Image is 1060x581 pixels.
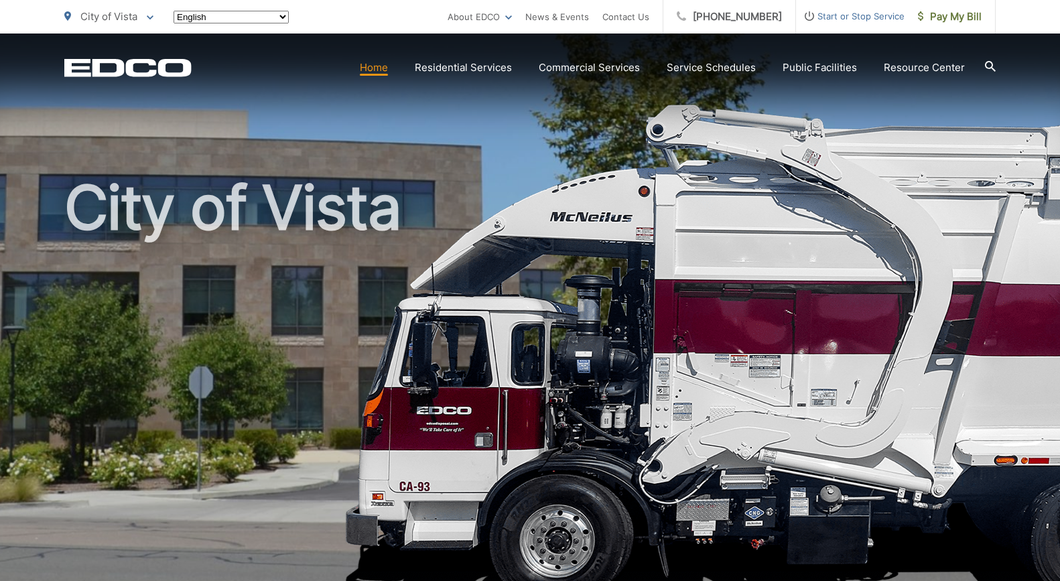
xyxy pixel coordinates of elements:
[360,60,388,76] a: Home
[80,10,137,23] span: City of Vista
[783,60,857,76] a: Public Facilities
[448,9,512,25] a: About EDCO
[415,60,512,76] a: Residential Services
[884,60,965,76] a: Resource Center
[667,60,756,76] a: Service Schedules
[525,9,589,25] a: News & Events
[174,11,289,23] select: Select a language
[64,58,192,77] a: EDCD logo. Return to the homepage.
[918,9,982,25] span: Pay My Bill
[602,9,649,25] a: Contact Us
[539,60,640,76] a: Commercial Services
